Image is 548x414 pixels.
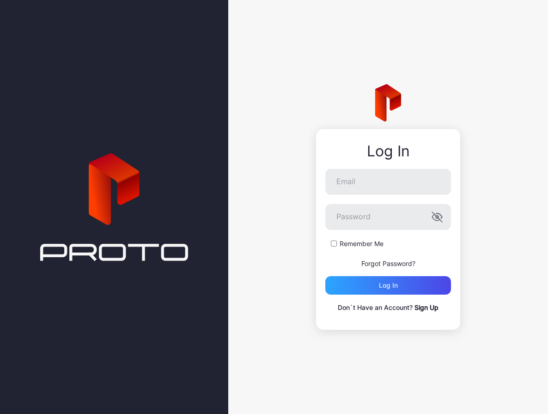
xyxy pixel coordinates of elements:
input: Password [325,204,451,230]
button: Password [432,211,443,222]
input: Email [325,169,451,195]
a: Sign Up [414,303,438,311]
a: Forgot Password? [361,260,415,267]
label: Remember Me [340,239,384,248]
button: Log in [325,276,451,295]
p: Don`t Have an Account? [325,302,451,313]
div: Log in [379,282,398,289]
div: Log In [325,143,451,160]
